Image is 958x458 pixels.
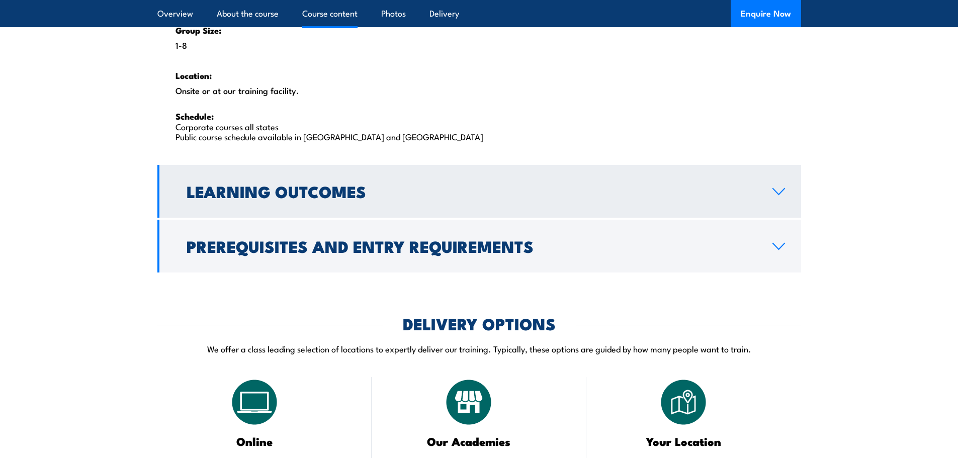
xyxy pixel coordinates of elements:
strong: Location: [176,69,212,82]
h2: Learning Outcomes [187,184,756,198]
strong: Group Size: [176,24,221,37]
h3: Your Location [612,435,756,447]
h3: Online [183,435,327,447]
p: We offer a class leading selection of locations to expertly deliver our training. Typically, thes... [157,343,801,354]
h3: Our Academies [397,435,541,447]
a: Prerequisites and Entry Requirements [157,220,801,272]
strong: Schedule: [176,110,214,123]
a: Learning Outcomes [157,165,801,218]
p: Corporate courses all states Public course schedule available in [GEOGRAPHIC_DATA] and [GEOGRAPHI... [176,111,783,141]
h2: DELIVERY OPTIONS [403,316,556,330]
h2: Prerequisites and Entry Requirements [187,239,756,253]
